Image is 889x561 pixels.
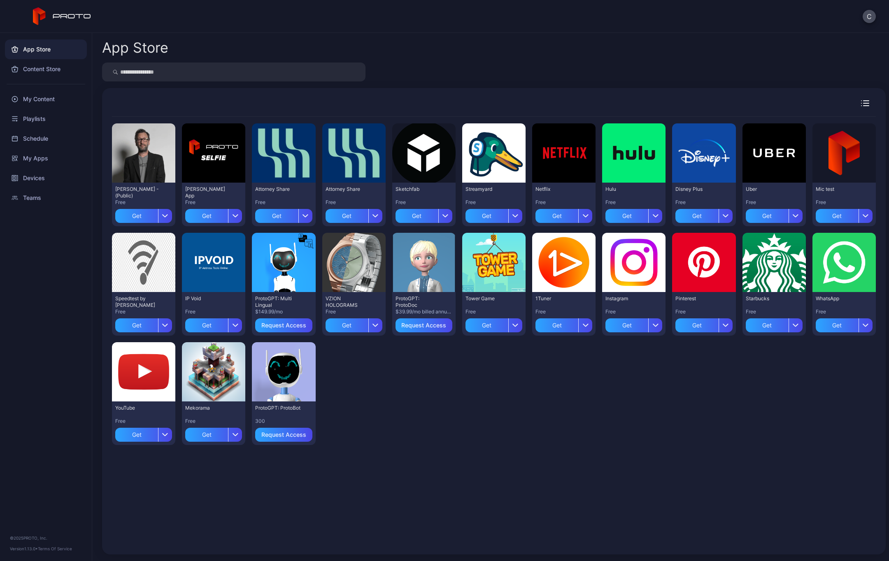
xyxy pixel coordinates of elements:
[465,315,522,332] button: Get
[605,295,651,302] div: Instagram
[5,188,87,208] a: Teams
[10,546,38,551] span: Version 1.13.0 •
[396,186,441,192] div: Sketchfab
[746,318,789,332] div: Get
[255,318,312,332] button: Request Access
[605,315,662,332] button: Get
[816,295,861,302] div: WhatsApp
[816,186,861,192] div: Mic test
[115,405,161,411] div: YouTube
[465,199,522,206] div: Free
[255,428,312,442] button: Request Access
[675,295,721,302] div: Pinterest
[465,186,511,192] div: Streamyard
[261,322,306,329] div: Request Access
[326,308,382,315] div: Free
[326,206,382,223] button: Get
[326,315,382,332] button: Get
[5,89,87,109] a: My Content
[816,209,859,223] div: Get
[185,418,242,424] div: Free
[465,206,522,223] button: Get
[261,431,306,438] div: Request Access
[535,199,592,206] div: Free
[5,129,87,148] a: Schedule
[185,186,230,199] div: David Selfie App
[675,209,718,223] div: Get
[746,209,789,223] div: Get
[605,199,662,206] div: Free
[326,186,371,192] div: Attorney Share
[255,405,300,411] div: ProtoGPT: ProtoBot
[396,308,452,315] div: $39.99/mo billed annually
[185,428,228,442] div: Get
[115,308,172,315] div: Free
[10,535,82,541] div: © 2025 PROTO, Inc.
[535,186,581,192] div: Netflix
[396,295,441,308] div: ProtoGPT: ProtoDoc
[675,206,732,223] button: Get
[255,209,298,223] div: Get
[605,186,651,192] div: Hulu
[185,206,242,223] button: Get
[255,308,312,315] div: $149.99/mo
[185,424,242,442] button: Get
[535,206,592,223] button: Get
[816,308,873,315] div: Free
[746,295,791,302] div: Starbucks
[5,148,87,168] a: My Apps
[746,186,791,192] div: Uber
[746,199,803,206] div: Free
[401,322,446,329] div: Request Access
[396,318,452,332] button: Request Access
[115,428,158,442] div: Get
[326,199,382,206] div: Free
[115,206,172,223] button: Get
[255,199,312,206] div: Free
[185,315,242,332] button: Get
[816,199,873,206] div: Free
[465,209,508,223] div: Get
[5,39,87,59] a: App Store
[326,209,368,223] div: Get
[326,318,368,332] div: Get
[38,546,72,551] a: Terms Of Service
[326,295,371,308] div: VZION HOLOGRAMS
[115,315,172,332] button: Get
[255,295,300,308] div: ProtoGPT: Multi Lingual
[185,308,242,315] div: Free
[816,318,859,332] div: Get
[535,308,592,315] div: Free
[5,59,87,79] a: Content Store
[535,209,578,223] div: Get
[185,199,242,206] div: Free
[605,318,648,332] div: Get
[5,109,87,129] a: Playlists
[115,295,161,308] div: Speedtest by Ookla
[396,199,452,206] div: Free
[5,168,87,188] div: Devices
[185,318,228,332] div: Get
[675,199,732,206] div: Free
[605,206,662,223] button: Get
[185,405,230,411] div: Mekorama
[185,209,228,223] div: Get
[115,318,158,332] div: Get
[535,318,578,332] div: Get
[185,295,230,302] div: IP Void
[255,206,312,223] button: Get
[102,41,168,55] div: App Store
[535,315,592,332] button: Get
[535,295,581,302] div: 1Tuner
[465,295,511,302] div: Tower Game
[255,418,312,424] div: 300
[816,315,873,332] button: Get
[115,199,172,206] div: Free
